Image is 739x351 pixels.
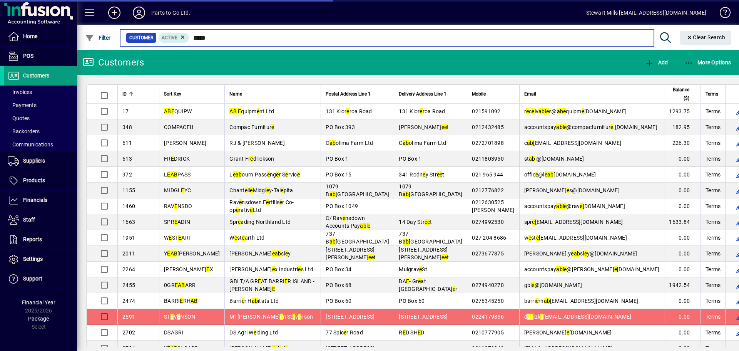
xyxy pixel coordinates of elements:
[472,124,504,130] span: 0212432485
[236,207,239,213] em: e
[546,108,549,114] em: e
[524,250,637,257] span: [PERSON_NAME].y sl y@[DOMAIN_NAME]
[238,108,241,114] em: E
[682,55,733,69] button: More Options
[4,210,77,230] a: Staff
[242,235,244,241] em: e
[229,140,285,146] span: RJ & [PERSON_NAME]
[526,108,529,114] em: e
[664,119,701,135] td: 182.95
[276,171,279,178] em: e
[229,124,274,130] span: Compac Furnitur
[527,314,534,320] em: ab
[8,89,32,95] span: Invoices
[684,59,731,65] span: More Options
[535,171,538,178] em: e
[645,59,668,65] span: Add
[524,314,632,320] span: d izk [EMAIL_ADDRESS][DOMAIN_NAME]
[444,124,447,130] em: e
[85,35,111,41] span: Filter
[4,27,77,46] a: Home
[127,6,151,20] button: Profile
[399,298,425,304] span: PO Box 60
[664,104,701,119] td: 1293.75
[524,140,622,146] span: c [EMAIL_ADDRESS][DOMAIN_NAME]
[83,31,113,45] button: Filter
[472,298,504,304] span: 0276345250
[164,156,190,162] span: FR DRICK
[582,108,584,114] em: e
[129,34,153,42] span: Customer
[343,215,345,221] em: e
[453,286,455,292] em: e
[122,203,135,209] span: 1460
[122,140,132,146] span: 611
[180,298,183,304] em: E
[403,238,409,245] em: ab
[706,107,721,115] span: Terms
[346,108,349,114] em: e
[472,187,504,193] span: 0212776822
[258,278,261,284] em: E
[236,171,242,178] em: ab
[28,316,49,322] span: Package
[664,309,701,325] td: 0.00
[229,278,314,292] span: GBI T/A GR AT BARRI R ISLAND - [PERSON_NAME]
[229,108,237,114] em: AB
[536,298,538,304] em: e
[406,278,409,284] em: E
[614,266,617,272] em: e
[164,282,196,288] span: 0GR ARR
[326,298,351,304] span: PO Box 60
[368,254,371,260] em: e
[171,250,178,257] em: AB
[423,171,425,178] em: e
[580,203,582,209] em: e
[4,171,77,190] a: Products
[252,298,258,304] em: ab
[326,183,389,197] span: 1079 B [GEOGRAPHIC_DATA]
[472,171,503,178] span: 021 965 944
[164,108,192,114] span: QUIPW
[399,108,445,114] span: 131 Kior roa Road
[4,125,77,138] a: Backorders
[427,219,430,225] em: e
[669,86,690,102] span: Balance ($)
[444,254,447,260] em: e
[229,266,313,272] span: [PERSON_NAME] x Industri s Ltd
[4,250,77,269] a: Settings
[524,90,660,98] div: Email
[524,171,596,178] span: offic @l [DOMAIN_NAME]
[4,138,77,151] a: Communications
[472,219,504,225] span: 0274992530
[23,177,45,183] span: Products
[23,72,49,79] span: Customers
[664,183,701,198] td: 0.00
[229,298,279,304] span: Barri r H itats Ltd
[664,230,701,246] td: 0.00
[399,231,462,245] span: 737 B [GEOGRAPHIC_DATA]
[164,314,195,320] span: ST V NSON
[557,108,563,114] em: ab
[528,235,531,241] em: e
[329,191,336,197] em: ab
[229,187,293,193] span: Chant ll Midgl y-Tal pita
[419,266,422,272] em: e
[574,250,580,257] em: ab
[524,235,627,241] span: w st [EMAIL_ADDRESS][DOMAIN_NAME]
[284,278,288,284] em: E
[399,171,444,178] span: 341 Rodn y Str t
[164,266,213,272] span: [PERSON_NAME] X
[326,140,373,146] span: C olima Farm Ltd
[527,140,533,146] em: ab
[178,235,181,241] em: E
[532,108,534,114] em: e
[706,265,721,273] span: Terms
[151,7,191,19] div: Parts to Go Ltd.
[238,219,241,225] em: e
[171,171,178,178] em: AB
[164,187,191,193] span: MIDGL YC
[544,298,550,304] em: ab
[610,124,613,130] em: e
[272,250,275,257] em: e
